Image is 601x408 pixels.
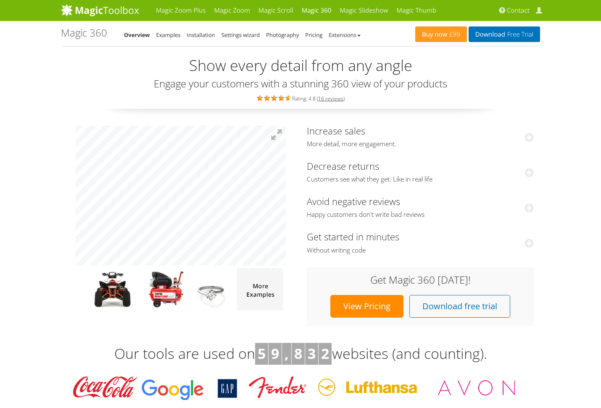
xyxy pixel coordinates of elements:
h2: Show every detail from any angle [61,57,540,74]
a: Avoid negative reviewsHappy customers don't write bad reviews [307,195,534,219]
a: Increase salesMore detail, more engagement. [307,124,534,148]
img: Magic Toolbox Customers [67,373,534,403]
span: Free Trial [505,31,533,38]
b: 5 [258,344,266,363]
b: 8 [294,344,302,363]
a: Installation [187,31,215,39]
h3: Engage your customers with a stunning 360 view of your products [61,78,540,89]
a: Photography [266,31,299,39]
a: View Pricing [330,295,403,318]
a: Buy now£99 [415,26,467,42]
b: 9 [271,344,279,363]
a: DownloadFree Trial [469,26,540,42]
a: 16 reviews [318,95,343,102]
span: Without writing code [307,246,534,255]
a: Extensions [329,31,360,39]
b: 2 [321,344,329,363]
div: Rating: 4.8 ( ) [61,93,540,103]
a: Examples [156,31,181,39]
h3: Our tools are used on websites (and counting). [61,343,540,365]
a: Settings wizard [221,31,260,39]
span: More detail, more engagement. [307,140,534,148]
span: Happy customers don't write bad reviews [307,211,534,219]
h3: Get Magic 360 [DATE]! [315,274,525,285]
a: Pricing [305,31,322,39]
span: Customers see what they get. Like in real life [307,175,534,184]
h1: Magic 360 [61,27,107,38]
a: Download free trial [409,295,510,318]
b: , [285,344,289,363]
b: 3 [308,344,316,363]
span: £99 [447,31,460,38]
img: MagicToolbox.com - Image tools for your website [61,4,139,16]
a: Get started in minutesWithout writing code [307,230,534,254]
a: Overview [124,31,150,39]
img: more magic 360 demos [237,268,283,310]
a: Decrease returnsCustomers see what they get. Like in real life [307,160,534,184]
span: Contact [507,6,530,15]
